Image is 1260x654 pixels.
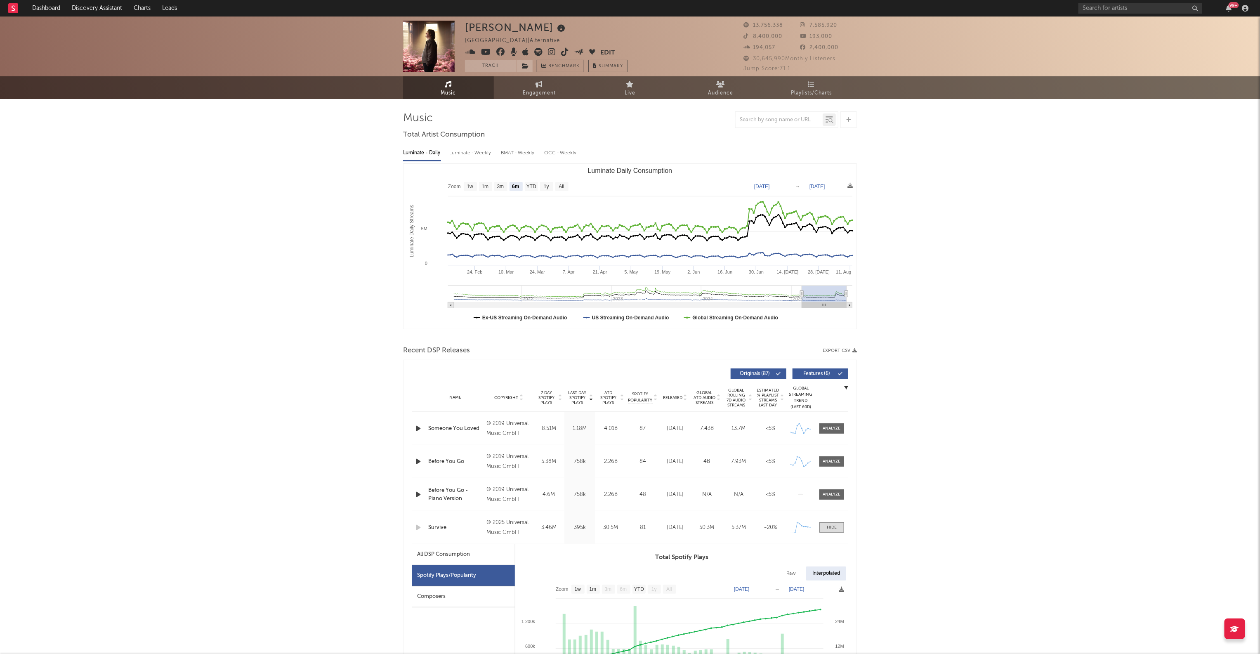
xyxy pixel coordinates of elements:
text: 28. [DATE] [808,269,830,274]
div: <5% [757,458,784,466]
text: 14. [DATE] [776,269,798,274]
text: 6m [512,184,519,190]
a: Engagement [494,76,585,99]
span: 193,000 [800,34,833,39]
text: → [795,184,800,189]
div: 7.43B [693,425,721,433]
div: [DATE] [661,458,689,466]
svg: Luminate Daily Consumption [403,164,857,329]
div: 5.38M [536,458,562,466]
text: 1m [482,184,489,190]
text: 30. Jun [749,269,764,274]
a: Playlists/Charts [766,76,857,99]
text: 19. May [654,269,671,274]
text: Luminate Daily Streams [409,205,415,257]
text: 1m [590,587,597,593]
text: [DATE] [789,586,805,592]
text: 12M [835,644,844,649]
div: Composers [412,586,515,607]
div: 87 [628,425,657,433]
div: All DSP Consumption [417,550,470,560]
span: Global ATD Audio Streams [693,390,716,405]
div: 84 [628,458,657,466]
text: [DATE] [754,184,770,189]
div: 4B [693,458,721,466]
button: Edit [601,48,616,58]
div: Raw [780,567,802,581]
text: Ex-US Streaming On-Demand Audio [482,315,567,321]
a: Survive [428,524,482,532]
text: Global Streaming On-Demand Audio [693,315,779,321]
span: Recent DSP Releases [403,346,470,356]
span: Playlists/Charts [791,88,832,98]
div: 50.3M [693,524,721,532]
text: 1y [544,184,549,190]
span: Summary [599,64,623,68]
span: Features ( 6 ) [798,371,836,376]
div: All DSP Consumption [412,544,515,565]
div: 8.51M [536,425,562,433]
span: 2,400,000 [800,45,839,50]
div: 48 [628,491,657,499]
button: Originals(87) [731,368,786,379]
div: 2.26B [597,458,624,466]
div: <5% [757,425,784,433]
div: ~ 20 % [757,524,784,532]
div: 758k [566,491,593,499]
text: 5. May [624,269,638,274]
span: Music [441,88,456,98]
div: OCC - Weekly [544,146,577,160]
text: 10. Mar [498,269,514,274]
span: Live [625,88,635,98]
div: 5.37M [725,524,753,532]
button: Features(6) [793,368,848,379]
a: Before You Go [428,458,482,466]
span: 13,756,338 [743,23,783,28]
div: [PERSON_NAME] [465,21,567,34]
div: Luminate - Weekly [449,146,493,160]
text: All [666,587,672,593]
span: ATD Spotify Plays [597,390,619,405]
text: US Streaming On-Demand Audio [592,315,669,321]
text: 0 [425,261,427,266]
div: 99 + [1229,2,1239,8]
text: All [559,184,564,190]
span: 7,585,920 [800,23,838,28]
text: Zoom [556,587,569,593]
div: 7.93M [725,458,753,466]
div: © 2019 Universal Music GmbH [486,452,531,472]
span: Total Artist Consumption [403,130,485,140]
text: Zoom [448,184,461,190]
input: Search for artists [1078,3,1202,14]
div: © 2019 Universal Music GmbH [486,419,531,439]
a: Before You Go - Piano Version [428,486,482,503]
span: Originals ( 87 ) [736,371,774,376]
text: [DATE] [734,586,750,592]
div: © 2025 Universal Music GmbH [486,518,531,538]
span: 194,057 [743,45,775,50]
div: 3.46M [536,524,562,532]
a: Audience [675,76,766,99]
div: Global Streaming Trend (Last 60D) [788,385,813,410]
text: 24. Mar [530,269,545,274]
text: 16. Jun [717,269,732,274]
button: Track [465,60,517,72]
text: 1y [651,587,657,593]
span: Spotify Popularity [628,391,653,404]
div: N/A [725,491,753,499]
div: 81 [628,524,657,532]
div: <5% [757,491,784,499]
div: BMAT - Weekly [501,146,536,160]
span: Estimated % Playlist Streams Last Day [757,388,779,408]
span: 7 Day Spotify Plays [536,390,557,405]
button: 99+ [1226,5,1232,12]
text: → [775,586,780,592]
a: Live [585,76,675,99]
div: © 2019 Universal Music GmbH [486,485,531,505]
span: Engagement [523,88,556,98]
text: 6m [620,587,627,593]
text: 24M [835,619,844,624]
text: 3m [605,587,612,593]
span: Copyright [494,395,518,400]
